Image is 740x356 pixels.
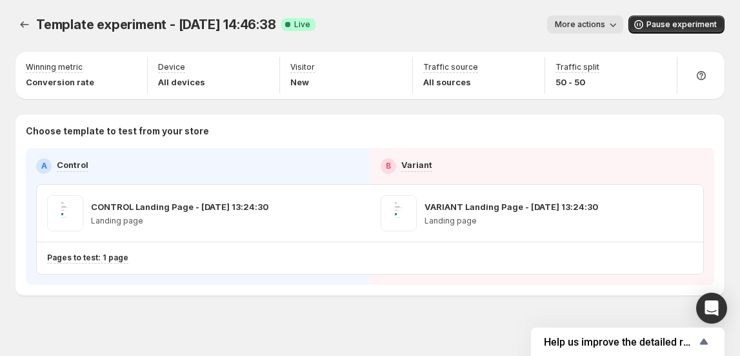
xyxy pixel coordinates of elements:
p: Pages to test: 1 page [47,253,128,263]
span: Help us improve the detailed report for A/B campaigns [544,336,696,348]
p: Variant [401,158,432,171]
p: Device [158,62,185,72]
div: Open Intercom Messenger [696,293,727,324]
p: Winning metric [26,62,83,72]
span: Live [294,19,310,30]
h2: B [386,161,391,171]
button: Show survey - Help us improve the detailed report for A/B campaigns [544,334,712,350]
p: Traffic split [555,62,599,72]
p: Visitor [290,62,315,72]
p: New [290,76,315,89]
p: 50 - 50 [555,76,599,89]
span: More actions [555,19,605,30]
p: Control [57,158,88,171]
button: Experiments [15,16,34,34]
p: All devices [158,76,205,89]
span: Pause experiment [646,19,717,30]
h2: A [41,161,47,171]
button: More actions [547,16,623,34]
p: VARIANT Landing Page - [DATE] 13:24:30 [425,200,598,213]
p: Choose template to test from your store [26,125,714,138]
p: Landing page [425,216,598,226]
p: Landing page [91,216,268,226]
p: Conversion rate [26,76,94,89]
p: CONTROL Landing Page - [DATE] 13:24:30 [91,200,268,213]
p: All sources [423,76,478,89]
img: VARIANT Landing Page - Sep 21, 13:24:30 [381,195,417,231]
button: Pause experiment [628,16,725,34]
p: Traffic source [423,62,478,72]
img: CONTROL Landing Page - Sep 21, 13:24:30 [47,195,83,231]
span: Template experiment - [DATE] 14:46:38 [36,17,276,32]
